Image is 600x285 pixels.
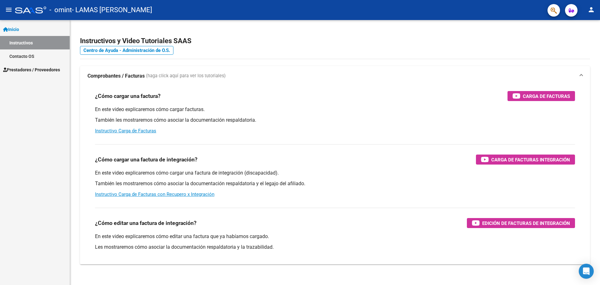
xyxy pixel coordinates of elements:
[482,219,570,227] span: Edición de Facturas de integración
[507,91,575,101] button: Carga de Facturas
[95,92,161,100] h3: ¿Cómo cargar una factura?
[467,218,575,228] button: Edición de Facturas de integración
[80,46,173,55] a: Centro de Ayuda - Administración de O.S.
[49,3,72,17] span: - omint
[80,35,590,47] h2: Instructivos y Video Tutoriales SAAS
[95,233,575,240] p: En este video explicaremos cómo editar una factura que ya habíamos cargado.
[72,3,152,17] span: - LAMAS [PERSON_NAME]
[579,264,594,279] div: Open Intercom Messenger
[95,155,197,164] h3: ¿Cómo cargar una factura de integración?
[491,156,570,164] span: Carga de Facturas Integración
[146,73,226,79] span: (haga click aquí para ver los tutoriales)
[523,92,570,100] span: Carga de Facturas
[3,26,19,33] span: Inicio
[476,155,575,165] button: Carga de Facturas Integración
[5,6,12,13] mat-icon: menu
[95,219,197,227] h3: ¿Cómo editar una factura de integración?
[95,180,575,187] p: También les mostraremos cómo asociar la documentación respaldatoria y el legajo del afiliado.
[587,6,595,13] mat-icon: person
[3,66,60,73] span: Prestadores / Proveedores
[95,117,575,124] p: También les mostraremos cómo asociar la documentación respaldatoria.
[95,128,156,134] a: Instructivo Carga de Facturas
[95,244,575,251] p: Les mostraremos cómo asociar la documentación respaldatoria y la trazabilidad.
[95,170,575,176] p: En este video explicaremos cómo cargar una factura de integración (discapacidad).
[80,86,590,264] div: Comprobantes / Facturas (haga click aquí para ver los tutoriales)
[87,73,145,79] strong: Comprobantes / Facturas
[95,191,214,197] a: Instructivo Carga de Facturas con Recupero x Integración
[95,106,575,113] p: En este video explicaremos cómo cargar facturas.
[80,66,590,86] mat-expansion-panel-header: Comprobantes / Facturas (haga click aquí para ver los tutoriales)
